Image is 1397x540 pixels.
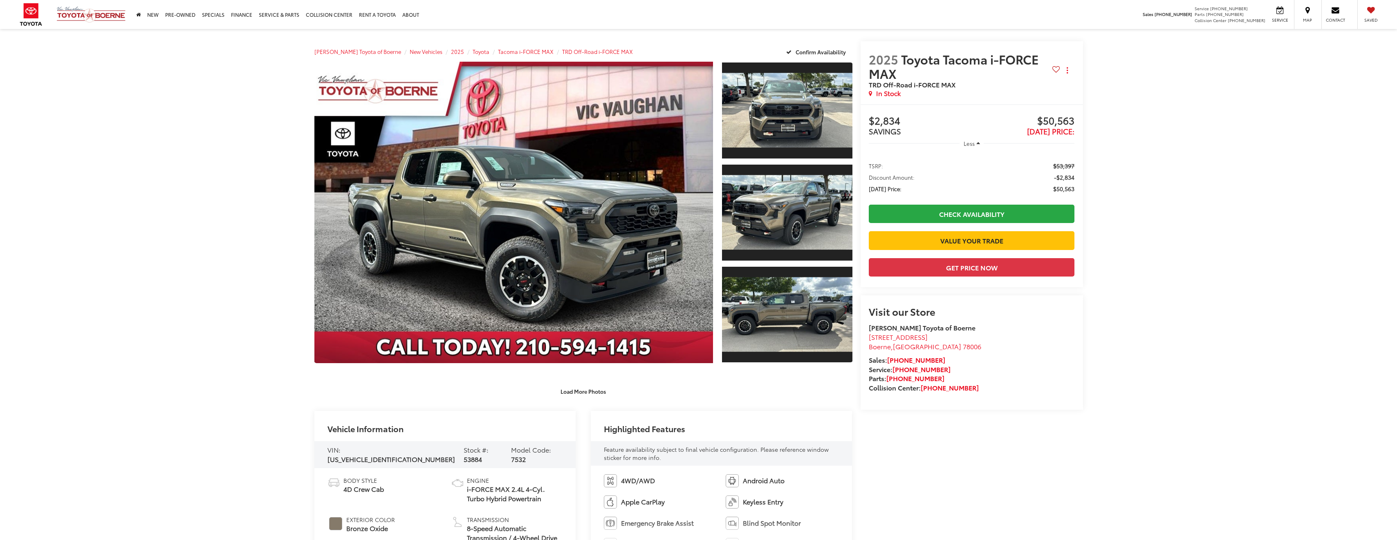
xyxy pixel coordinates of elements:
[1326,17,1345,23] span: Contact
[1195,17,1227,23] span: Collision Center
[1054,173,1074,181] span: -$2,834
[869,332,928,341] span: [STREET_ADDRESS]
[1206,11,1244,17] span: [PHONE_NUMBER]
[464,454,482,464] span: 53884
[869,162,883,170] span: TSRP:
[56,6,126,23] img: Vic Vaughan Toyota of Boerne
[327,454,455,464] span: [US_VEHICLE_IDENTIFICATION_NUMBER]
[972,115,1075,127] span: $50,563
[467,484,563,503] span: i-FORCE MAX 2.4L 4-Cyl. Turbo Hybrid Powertrain
[1027,126,1074,136] span: [DATE] Price:
[869,185,901,193] span: [DATE] Price:
[604,495,617,509] img: Apple CarPlay
[869,364,951,374] strong: Service:
[1053,185,1074,193] span: $50,563
[892,364,951,374] a: [PHONE_NUMBER]
[726,517,739,530] img: Blind Spot Monitor
[960,136,984,151] button: Less
[869,231,1075,250] a: Value Your Trade
[869,115,972,127] span: $2,834
[869,332,981,351] a: [STREET_ADDRESS] Boerne,[GEOGRAPHIC_DATA] 78006
[1053,162,1074,170] span: $53,397
[604,445,829,462] span: Feature availability subject to final vehicle configuration. Please reference window sticker for ...
[886,373,944,383] a: [PHONE_NUMBER]
[869,341,981,351] span: ,
[621,497,665,507] span: Apple CarPlay
[1155,11,1192,17] span: [PHONE_NUMBER]
[869,173,915,181] span: Discount Amount:
[346,515,395,524] span: Exterior Color
[743,497,783,507] span: Keyless Entry
[869,80,956,89] span: TRD Off-Road i-FORCE MAX
[782,45,852,59] button: Confirm Availability
[1195,5,1209,11] span: Service
[869,373,944,383] strong: Parts:
[604,424,685,433] h2: Highlighted Features
[310,60,717,365] img: 2025 Toyota Tacoma i-FORCE MAX TRD Off-Road i-FORCE MAX
[726,474,739,487] img: Android Auto
[467,515,563,524] span: Transmission
[1067,67,1068,74] span: dropdown dots
[314,48,401,55] a: [PERSON_NAME] Toyota of Boerne
[343,484,384,494] span: 4D Crew Cab
[722,164,852,261] a: Expand Photo 2
[921,383,979,392] a: [PHONE_NUMBER]
[869,126,901,136] span: SAVINGS
[327,445,341,454] span: VIN:
[604,474,617,487] img: 4WD/AWD
[1271,17,1289,23] span: Service
[869,50,898,68] span: 2025
[722,266,852,364] a: Expand Photo 3
[887,355,945,364] a: [PHONE_NUMBER]
[329,517,342,530] span: #857A6A
[721,73,854,148] img: 2025 Toyota Tacoma i-FORCE MAX TRD Off-Road i-FORCE MAX
[964,140,975,147] span: Less
[511,445,551,454] span: Model Code:
[410,48,442,55] a: New Vehicles
[1195,11,1205,17] span: Parts
[743,476,785,485] span: Android Auto
[621,476,655,485] span: 4WD/AWD
[1298,17,1316,23] span: Map
[1362,17,1380,23] span: Saved
[1210,5,1248,11] span: [PHONE_NUMBER]
[555,384,612,398] button: Load More Photos
[343,476,384,484] span: Body Style
[869,306,1075,317] h2: Visit our Store
[562,48,633,55] a: TRD Off-Road i-FORCE MAX
[869,205,1075,223] a: Check Availability
[346,524,395,533] span: Bronze Oxide
[869,341,891,351] span: Boerne
[869,50,1039,82] span: Toyota Tacoma i-FORCE MAX
[1143,11,1153,17] span: Sales
[721,175,854,250] img: 2025 Toyota Tacoma i-FORCE MAX TRD Off-Road i-FORCE MAX
[314,62,713,363] a: Expand Photo 0
[963,341,981,351] span: 78006
[473,48,489,55] a: Toyota
[604,517,617,530] img: Emergency Brake Assist
[722,62,852,159] a: Expand Photo 1
[464,445,489,454] span: Stock #:
[327,424,404,433] h2: Vehicle Information
[451,48,464,55] a: 2025
[876,89,901,98] span: In Stock
[1060,63,1074,78] button: Actions
[796,48,846,56] span: Confirm Availability
[467,476,563,484] span: Engine
[721,277,854,352] img: 2025 Toyota Tacoma i-FORCE MAX TRD Off-Road i-FORCE MAX
[869,258,1075,277] button: Get Price Now
[726,495,739,509] img: Keyless Entry
[893,341,961,351] span: [GEOGRAPHIC_DATA]
[1228,17,1265,23] span: [PHONE_NUMBER]
[511,454,526,464] span: 7532
[869,383,979,392] strong: Collision Center:
[869,355,945,364] strong: Sales:
[869,323,975,332] strong: [PERSON_NAME] Toyota of Boerne
[498,48,554,55] a: Tacoma i-FORCE MAX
